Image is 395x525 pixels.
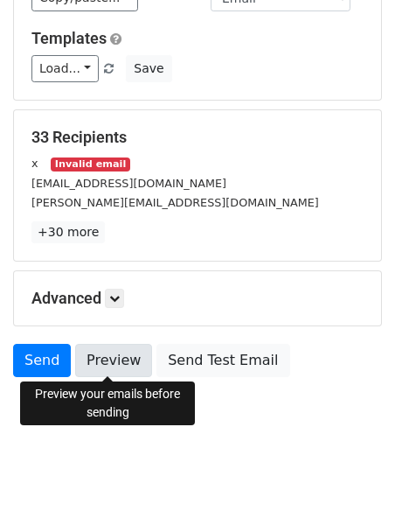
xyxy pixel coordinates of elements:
a: Load... [31,55,99,82]
a: Templates [31,29,107,47]
h5: Advanced [31,289,364,308]
small: x [31,157,38,170]
button: Save [126,55,171,82]
small: [PERSON_NAME][EMAIL_ADDRESS][DOMAIN_NAME] [31,196,319,209]
a: +30 more [31,221,105,243]
small: [EMAIL_ADDRESS][DOMAIN_NAME] [31,177,226,190]
iframe: Chat Widget [308,441,395,525]
a: Send Test Email [156,344,289,377]
a: Preview [75,344,152,377]
h5: 33 Recipients [31,128,364,147]
small: Invalid email [51,157,129,172]
div: Preview your emails before sending [20,381,195,425]
a: Send [13,344,71,377]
